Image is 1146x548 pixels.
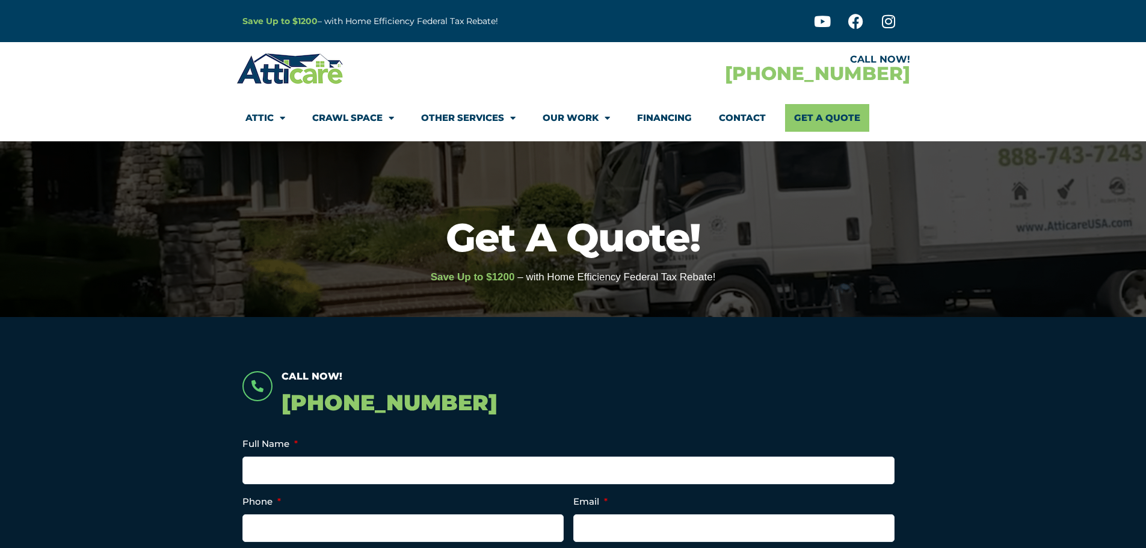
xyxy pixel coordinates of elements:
[6,218,1140,257] h1: Get A Quote!
[573,496,608,508] label: Email
[242,496,281,508] label: Phone
[242,14,632,28] p: – with Home Efficiency Federal Tax Rebate!
[543,104,610,132] a: Our Work
[245,104,901,132] nav: Menu
[517,271,715,283] span: – with Home Efficiency Federal Tax Rebate!
[242,16,318,26] a: Save Up to $1200
[282,371,342,382] span: Call Now!
[245,104,285,132] a: Attic
[719,104,766,132] a: Contact
[242,438,298,450] label: Full Name
[785,104,869,132] a: Get A Quote
[421,104,516,132] a: Other Services
[312,104,394,132] a: Crawl Space
[431,271,515,283] span: Save Up to $1200
[637,104,692,132] a: Financing
[573,55,910,64] div: CALL NOW!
